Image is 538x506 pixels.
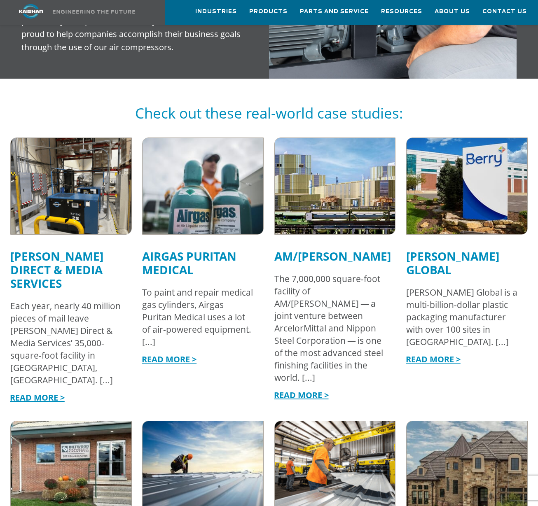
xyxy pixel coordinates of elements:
img: am ns calvert steel skyline [275,138,395,234]
a: [PERSON_NAME] Direct & Media Services [10,248,103,291]
a: Parts and Service [300,0,369,23]
a: AM/[PERSON_NAME] [274,248,391,264]
a: READ MORE > [406,354,461,365]
a: [PERSON_NAME] Global [406,248,499,277]
img: Engineering the future [53,10,135,14]
div: The 7,000,000 square-foot facility of AM/[PERSON_NAME] — a joint venture between ArcelorMittal an... [274,273,388,384]
span: Contact Us [482,7,527,16]
img: airgas puritan medial [143,138,263,234]
span: Industries [195,7,237,16]
a: Products [249,0,288,23]
a: Industries [195,0,237,23]
span: Products [249,7,288,16]
a: READ MORE > [274,389,329,401]
span: About Us [435,7,470,16]
a: Contact Us [482,0,527,23]
a: READ MORE > [142,354,196,365]
a: READ MORE > [10,392,65,403]
span: Resources [381,7,422,16]
a: Airgas Puritan Medical [142,248,236,277]
div: Each year, nearly 40 million pieces of mail leave [PERSON_NAME] Direct & Media Services’ 35,000-s... [10,300,124,386]
a: Resources [381,0,422,23]
div: [PERSON_NAME] Global is a multi-billion-dollar plastic packaging manufacturer with over 100 sites... [406,286,519,348]
img: berry global [407,138,527,234]
h5: Check out these real-world case studies: [26,105,512,121]
a: About Us [435,0,470,23]
div: To paint and repair medical gas cylinders, Airgas Puritan Medical uses a lot of air-powered equip... [142,286,255,348]
span: Parts and Service [300,7,369,16]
